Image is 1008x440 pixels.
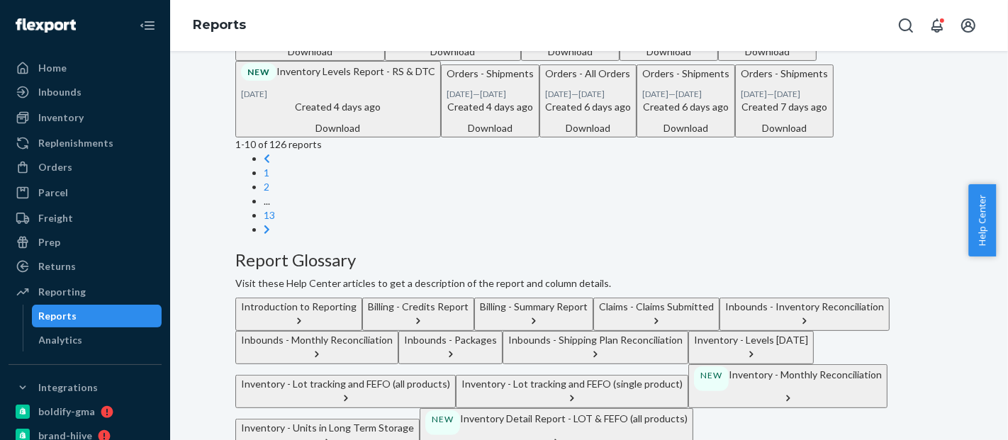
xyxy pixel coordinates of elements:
[264,209,275,221] a: Page 13
[676,89,702,99] time: [DATE]
[741,121,828,135] div: Download
[545,89,571,99] time: [DATE]
[968,184,996,256] button: Help Center
[923,11,951,40] button: Open notifications
[235,298,362,331] button: Introduction to Reporting
[235,375,456,408] button: Inventory - Lot tracking and FEFO (all products)
[441,64,539,137] button: Orders - Shipments[DATE]—[DATE]Created 4 days agoDownload
[724,45,811,59] div: Download
[38,259,76,273] div: Returns
[719,298,890,331] button: Inbounds - Inventory Reconciliation
[545,121,631,135] div: Download
[235,331,398,364] button: Inbounds - Monthly Reconciliation
[391,45,515,59] div: Download
[9,57,162,79] a: Home
[642,67,729,81] p: Orders - Shipments
[892,11,920,40] button: Open Search Box
[9,376,162,399] button: Integrations
[16,18,76,33] img: Flexport logo
[432,413,454,425] p: NEW
[9,81,162,103] a: Inbounds
[642,121,729,135] div: Download
[725,300,884,314] div: Inbounds - Inventory Reconciliation
[9,281,162,303] a: Reporting
[545,100,631,114] p: Created 6 days ago
[774,89,800,99] time: [DATE]
[193,17,246,33] a: Reports
[38,85,82,99] div: Inbounds
[362,298,474,331] button: Billing - Credits Report
[425,410,688,435] div: Inventory Detail Report - LOT & FEFO (all products)
[741,88,828,100] p: —
[700,369,722,381] p: NEW
[688,364,887,408] button: NEWInventory - Monthly Reconciliation
[461,377,683,391] div: Inventory - Lot tracking and FEFO (single product)
[398,331,503,364] button: Inbounds - Packages
[688,331,814,364] button: Inventory - Levels [DATE]
[545,88,631,100] p: —
[38,61,67,75] div: Home
[181,5,257,46] ol: breadcrumbs
[235,138,322,150] span: 1 - 10 of 126 reports
[133,11,162,40] button: Close Navigation
[241,89,267,99] time: [DATE]
[508,333,683,347] div: Inbounds - Shipping Plan Reconciliation
[241,421,414,435] div: Inventory - Units in Long Term Storage
[503,331,688,364] button: Inbounds - Shipping Plan Reconciliation
[447,88,534,100] p: —
[578,89,605,99] time: [DATE]
[694,366,882,391] div: Inventory - Monthly Reconciliation
[235,61,441,137] button: NEWInventory Levels Report - RS & DTC[DATE]Created 4 days agoDownload
[39,333,83,347] div: Analytics
[741,89,767,99] time: [DATE]
[599,300,714,314] div: Claims - Claims Submitted
[368,300,469,314] div: Billing - Credits Report
[9,181,162,204] a: Parcel
[241,377,450,391] div: Inventory - Lot tracking and FEFO (all products)
[235,276,943,290] p: Visit these Help Center articles to get a description of the report and column details.
[593,298,719,331] button: Claims - Claims Submitted
[447,121,534,135] div: Download
[241,333,393,347] div: Inbounds - Monthly Reconciliation
[447,89,473,99] time: [DATE]
[9,231,162,254] a: Prep
[954,11,982,40] button: Open account menu
[404,333,497,347] div: Inbounds - Packages
[642,100,729,114] p: Created 6 days ago
[38,235,60,249] div: Prep
[38,285,86,299] div: Reporting
[9,207,162,230] a: Freight
[694,333,808,347] div: Inventory - Levels [DATE]
[38,111,84,125] div: Inventory
[539,64,637,137] button: Orders - All Orders[DATE]—[DATE]Created 6 days agoDownload
[264,181,269,193] a: Page 2
[241,300,357,314] div: Introduction to Reporting
[32,329,162,351] a: Analytics
[241,63,435,81] p: Inventory Levels Report - RS & DTC
[480,89,506,99] time: [DATE]
[447,100,534,114] p: Created 4 days ago
[32,305,162,327] a: Reports
[642,88,729,100] p: —
[527,45,614,59] div: Download
[456,375,688,408] button: Inventory - Lot tracking and FEFO (single product)
[241,121,435,135] div: Download
[474,298,593,331] button: Billing - Summary Report
[447,67,534,81] p: Orders - Shipments
[9,400,162,423] a: boldify-gma
[642,89,668,99] time: [DATE]
[735,64,834,137] button: Orders - Shipments[DATE]—[DATE]Created 7 days agoDownload
[741,67,828,81] p: Orders - Shipments
[38,211,73,225] div: Freight
[9,255,162,278] a: Returns
[38,405,95,419] div: boldify-gma
[9,106,162,129] a: Inventory
[235,251,943,269] h3: Report Glossary
[241,45,379,59] div: Download
[637,64,735,137] button: Orders - Shipments[DATE]—[DATE]Created 6 days agoDownload
[38,160,72,174] div: Orders
[9,132,162,154] a: Replenishments
[38,186,68,200] div: Parcel
[241,100,435,114] p: Created 4 days ago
